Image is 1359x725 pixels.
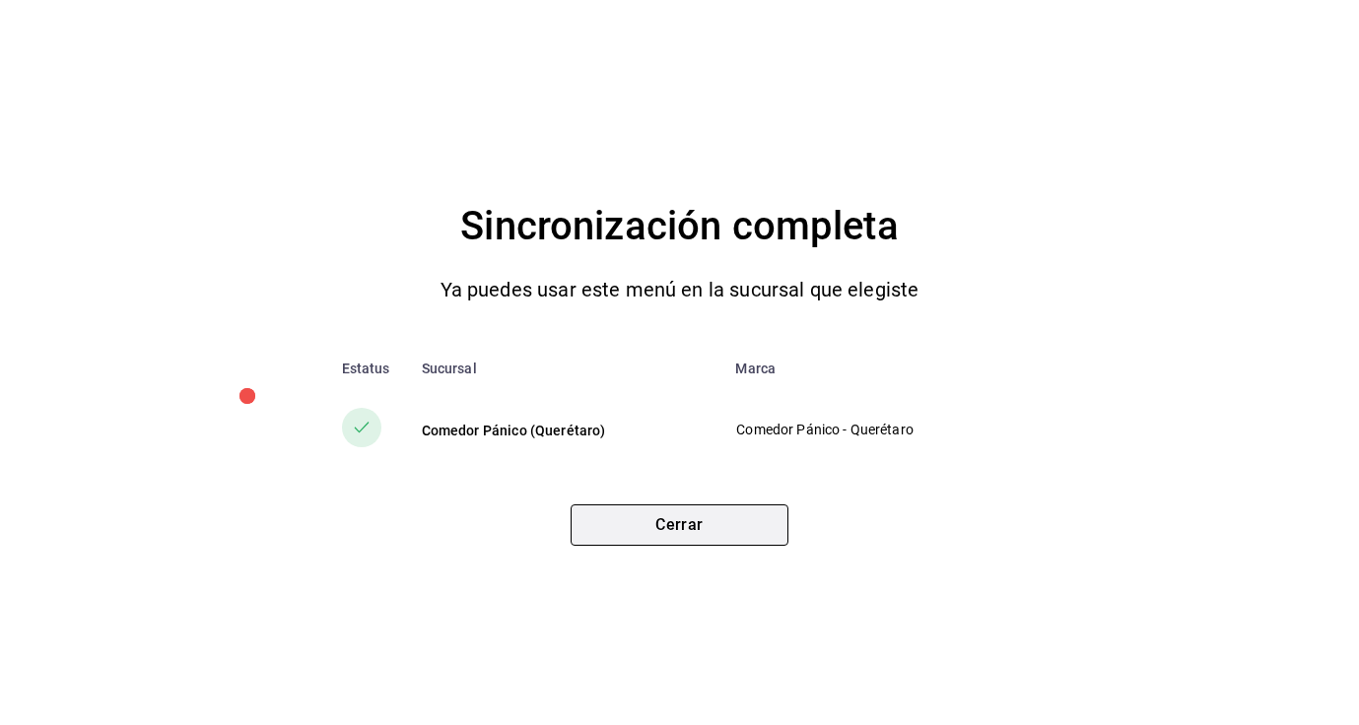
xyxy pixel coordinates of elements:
th: Sucursal [406,345,720,392]
th: Estatus [310,345,406,392]
p: Ya puedes usar este menú en la sucursal que elegiste [441,274,919,305]
p: Comedor Pánico - Querétaro [736,420,1016,440]
button: Cerrar [571,504,788,546]
div: Comedor Pánico (Querétaro) [422,421,705,440]
th: Marca [719,345,1049,392]
h4: Sincronización completa [460,195,898,258]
